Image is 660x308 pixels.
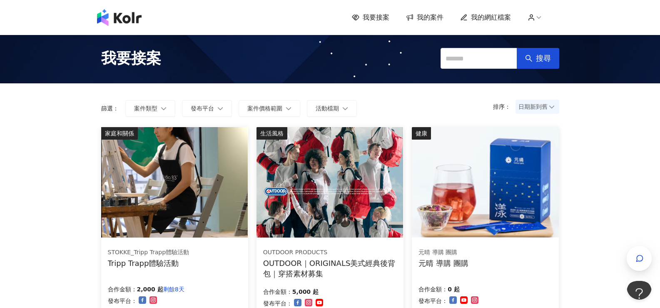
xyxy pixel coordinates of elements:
[137,284,163,294] p: 2,000 起
[134,105,157,112] span: 案件類型
[517,48,559,69] button: 搜尋
[101,127,248,238] img: 坐上tripp trapp、體驗專注繪畫創作
[307,100,357,117] button: 活動檔期
[263,248,396,257] div: OUTDOOR PRODUCTS
[101,127,138,140] div: 家庭和關係
[418,248,468,257] div: 元晴 導購 團購
[406,13,443,22] a: 我的案件
[418,284,448,294] p: 合作金額：
[101,105,119,112] p: 篩選：
[257,127,287,140] div: 生活風格
[460,13,511,22] a: 我的網紅檔案
[182,100,232,117] button: 發布平台
[448,284,460,294] p: 0 起
[525,55,533,62] span: search
[412,127,558,238] img: 漾漾神｜活力莓果康普茶沖泡粉
[108,296,137,306] p: 發布平台：
[263,287,292,297] p: 合作金額：
[417,13,443,22] span: 我的案件
[163,284,184,294] p: 剩餘8天
[257,127,403,238] img: 【OUTDOOR】ORIGINALS美式經典後背包M
[471,13,511,22] span: 我的網紅檔案
[247,105,282,112] span: 案件價格範圍
[352,13,389,22] a: 我要接案
[627,281,652,306] iframe: Toggle Customer Support
[536,54,551,63] span: 搜尋
[493,103,516,110] p: 排序：
[418,296,448,306] p: 發布平台：
[97,9,142,26] img: logo
[191,105,214,112] span: 發布平台
[518,100,556,113] span: 日期新到舊
[412,127,431,140] div: 健康
[101,48,161,69] span: 我要接案
[292,287,319,297] p: 5,000 起
[239,100,300,117] button: 案件價格範圍
[263,258,397,279] div: OUTDOOR｜ORIGINALS美式經典後背包｜穿搭素材募集
[108,248,189,257] div: STOKKE_Tripp Trapp體驗活動
[108,258,189,268] div: Tripp Trapp體驗活動
[418,258,468,268] div: 元晴 導購 團購
[363,13,389,22] span: 我要接案
[316,105,339,112] span: 活動檔期
[108,284,137,294] p: 合作金額：
[125,100,175,117] button: 案件類型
